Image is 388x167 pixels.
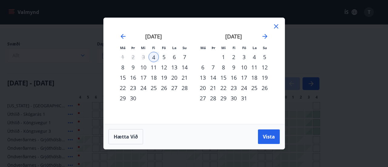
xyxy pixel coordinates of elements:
[152,45,155,50] small: Fi
[249,62,259,72] td: Choose laugardagur, 11. október 2025 as your check-out date. It’s available.
[149,52,159,62] td: Selected as start date. fimmtudagur, 4. september 2025
[249,52,259,62] td: Choose laugardagur, 4. október 2025 as your check-out date. It’s available.
[218,83,229,93] td: Choose miðvikudagur, 22. október 2025 as your check-out date. It’s available.
[249,72,259,83] div: 18
[198,72,208,83] td: Choose mánudagur, 13. október 2025 as your check-out date. It’s available.
[232,45,236,50] small: Fi
[138,72,149,83] div: 17
[128,83,138,93] td: Choose þriðjudagur, 23. september 2025 as your check-out date. It’s available.
[221,45,226,50] small: Mi
[208,93,218,103] td: Choose þriðjudagur, 28. október 2025 as your check-out date. It’s available.
[239,62,249,72] div: 10
[208,83,218,93] div: 21
[259,83,270,93] td: Choose sunnudagur, 26. október 2025 as your check-out date. It’s available.
[138,62,149,72] div: 10
[259,62,270,72] td: Choose sunnudagur, 12. október 2025 as your check-out date. It’s available.
[208,62,218,72] div: 7
[118,62,128,72] td: Choose mánudagur, 8. september 2025 as your check-out date. It’s available.
[179,83,190,93] td: Choose sunnudagur, 28. september 2025 as your check-out date. It’s available.
[169,72,179,83] div: 20
[128,62,138,72] div: 9
[239,62,249,72] td: Choose föstudagur, 10. október 2025 as your check-out date. It’s available.
[179,62,190,72] td: Choose sunnudagur, 14. september 2025 as your check-out date. It’s available.
[208,83,218,93] td: Choose þriðjudagur, 21. október 2025 as your check-out date. It’s available.
[208,72,218,83] td: Choose þriðjudagur, 14. október 2025 as your check-out date. It’s available.
[159,52,169,62] td: Choose föstudagur, 5. september 2025 as your check-out date. It’s available.
[149,83,159,93] div: 25
[198,62,208,72] div: 6
[218,62,229,72] td: Choose miðvikudagur, 8. október 2025 as your check-out date. It’s available.
[249,83,259,93] div: 25
[198,83,208,93] td: Choose mánudagur, 20. október 2025 as your check-out date. It’s available.
[229,52,239,62] div: 2
[128,83,138,93] div: 23
[249,72,259,83] td: Choose laugardagur, 18. október 2025 as your check-out date. It’s available.
[253,45,257,50] small: La
[138,83,149,93] td: Choose miðvikudagur, 24. september 2025 as your check-out date. It’s available.
[159,83,169,93] div: 26
[128,72,138,83] div: 16
[225,33,242,40] strong: [DATE]
[118,72,128,83] div: 15
[169,83,179,93] div: 27
[218,62,229,72] div: 8
[118,72,128,83] td: Choose mánudagur, 15. september 2025 as your check-out date. It’s available.
[169,52,179,62] div: 6
[182,45,187,50] small: Su
[179,83,190,93] div: 28
[118,93,128,103] div: 29
[172,45,176,50] small: La
[145,33,162,40] strong: [DATE]
[141,45,145,50] small: Mi
[159,72,169,83] div: 19
[118,83,128,93] td: Choose mánudagur, 22. september 2025 as your check-out date. It’s available.
[138,83,149,93] div: 24
[239,52,249,62] div: 3
[200,45,206,50] small: Má
[198,72,208,83] div: 13
[218,72,229,83] td: Choose miðvikudagur, 15. október 2025 as your check-out date. It’s available.
[118,93,128,103] td: Choose mánudagur, 29. september 2025 as your check-out date. It’s available.
[179,62,190,72] div: 14
[149,62,159,72] div: 11
[229,62,239,72] div: 9
[218,93,229,103] td: Choose miðvikudagur, 29. október 2025 as your check-out date. It’s available.
[229,72,239,83] div: 16
[131,45,135,50] small: Þr
[259,62,270,72] div: 12
[229,62,239,72] td: Choose fimmtudagur, 9. október 2025 as your check-out date. It’s available.
[263,45,267,50] small: Su
[229,93,239,103] div: 30
[198,62,208,72] td: Choose mánudagur, 6. október 2025 as your check-out date. It’s available.
[208,62,218,72] td: Choose þriðjudagur, 7. október 2025 as your check-out date. It’s available.
[169,72,179,83] td: Choose laugardagur, 20. september 2025 as your check-out date. It’s available.
[229,52,239,62] td: Choose fimmtudagur, 2. október 2025 as your check-out date. It’s available.
[239,72,249,83] td: Choose föstudagur, 17. október 2025 as your check-out date. It’s available.
[239,83,249,93] td: Choose föstudagur, 24. október 2025 as your check-out date. It’s available.
[249,52,259,62] div: 4
[149,72,159,83] td: Choose fimmtudagur, 18. september 2025 as your check-out date. It’s available.
[239,93,249,103] td: Choose föstudagur, 31. október 2025 as your check-out date. It’s available.
[179,52,190,62] td: Choose sunnudagur, 7. september 2025 as your check-out date. It’s available.
[258,129,280,144] button: Vista
[169,52,179,62] td: Choose laugardagur, 6. september 2025 as your check-out date. It’s available.
[159,62,169,72] td: Choose föstudagur, 12. september 2025 as your check-out date. It’s available.
[239,83,249,93] div: 24
[239,72,249,83] div: 17
[149,83,159,93] td: Choose fimmtudagur, 25. september 2025 as your check-out date. It’s available.
[120,45,125,50] small: Má
[198,93,208,103] div: 27
[128,93,138,103] div: 30
[229,83,239,93] td: Choose fimmtudagur, 23. október 2025 as your check-out date. It’s available.
[149,72,159,83] div: 18
[179,72,190,83] td: Choose sunnudagur, 21. september 2025 as your check-out date. It’s available.
[159,72,169,83] td: Choose föstudagur, 19. september 2025 as your check-out date. It’s available.
[239,52,249,62] td: Choose föstudagur, 3. október 2025 as your check-out date. It’s available.
[259,72,270,83] td: Choose sunnudagur, 19. október 2025 as your check-out date. It’s available.
[128,52,138,62] td: Not available. þriðjudagur, 2. september 2025
[229,83,239,93] div: 23
[128,72,138,83] td: Choose þriðjudagur, 16. september 2025 as your check-out date. It’s available.
[218,52,229,62] td: Choose miðvikudagur, 1. október 2025 as your check-out date. It’s available.
[118,83,128,93] div: 22
[159,83,169,93] td: Choose föstudagur, 26. september 2025 as your check-out date. It’s available.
